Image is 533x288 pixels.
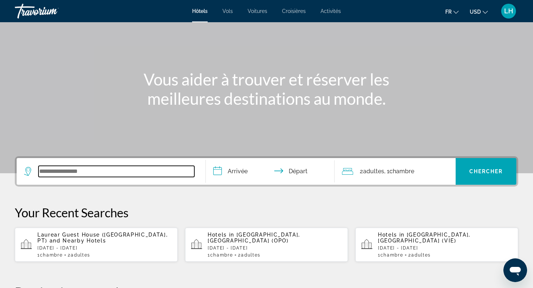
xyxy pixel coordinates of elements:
div: Search widget [17,158,516,185]
button: Change currency [470,6,488,17]
span: , 1 [384,166,414,177]
a: Voitures [248,8,267,14]
p: Your Recent Searches [15,205,518,220]
a: Croisières [282,8,306,14]
span: Adultes [363,168,384,175]
a: Hôtels [192,8,208,14]
span: 1 [37,252,63,258]
span: [GEOGRAPHIC_DATA], [GEOGRAPHIC_DATA] (OPO) [208,232,300,244]
span: Adultes [411,252,431,258]
span: 1 [378,252,403,258]
span: Chambre [381,252,403,258]
h1: Vous aider à trouver et réserver les meilleures destinations au monde. [128,70,405,108]
span: Chambre [210,252,233,258]
span: 2 [360,166,384,177]
button: Chercher [456,158,516,185]
span: Adultes [71,252,90,258]
span: Chambre [40,252,63,258]
span: Hotels in [208,232,234,238]
span: LH [504,7,513,15]
a: Activités [321,8,341,14]
button: Change language [445,6,459,17]
span: Adultes [241,252,261,258]
span: 2 [238,252,260,258]
p: [DATE] - [DATE] [208,245,342,251]
button: User Menu [499,3,518,19]
iframe: Bouton de lancement de la fenêtre de messagerie [503,258,527,282]
span: USD [470,9,481,15]
span: fr [445,9,452,15]
span: 2 [68,252,90,258]
span: and Nearby Hotels [50,238,106,244]
p: [DATE] - [DATE] [378,245,512,251]
span: Hotels in [378,232,405,238]
span: Chercher [469,168,503,174]
button: Hotels in [GEOGRAPHIC_DATA], [GEOGRAPHIC_DATA] (VIE)[DATE] - [DATE]1Chambre2Adultes [355,227,518,262]
p: [DATE] - [DATE] [37,245,172,251]
span: 1 [208,252,233,258]
span: Laurear Guest House ([GEOGRAPHIC_DATA], PT) [37,232,168,244]
button: Travelers: 2 adults, 0 children [335,158,456,185]
span: Chambre [389,168,414,175]
a: Vols [222,8,233,14]
button: Laurear Guest House ([GEOGRAPHIC_DATA], PT) and Nearby Hotels[DATE] - [DATE]1Chambre2Adultes [15,227,178,262]
span: [GEOGRAPHIC_DATA], [GEOGRAPHIC_DATA] (VIE) [378,232,470,244]
button: Check in and out dates [206,158,335,185]
button: Hotels in [GEOGRAPHIC_DATA], [GEOGRAPHIC_DATA] (OPO)[DATE] - [DATE]1Chambre2Adultes [185,227,348,262]
span: 2 [408,252,430,258]
a: Travorium [15,1,89,21]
